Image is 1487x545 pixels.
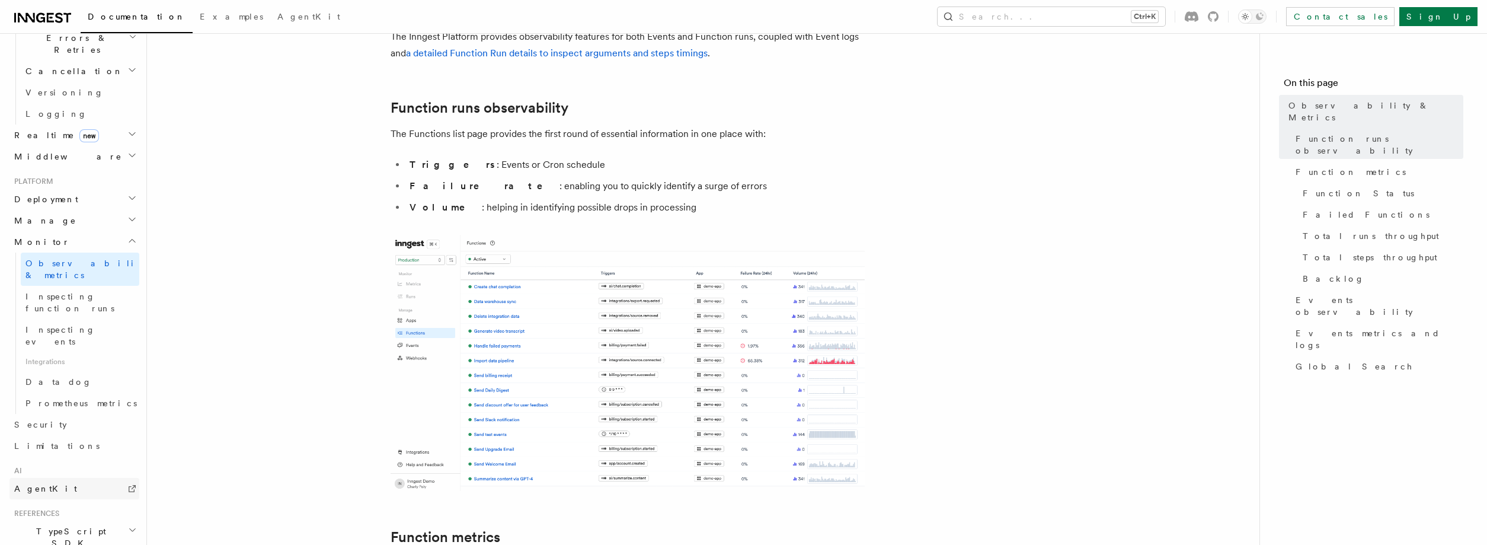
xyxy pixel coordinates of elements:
[9,151,122,162] span: Middleware
[193,4,270,32] a: Examples
[9,478,139,499] a: AgentKit
[81,4,193,33] a: Documentation
[1291,323,1463,356] a: Events metrics and logs
[410,180,559,192] strong: Failure rate
[21,103,139,125] a: Logging
[9,210,139,231] button: Manage
[9,146,139,167] button: Middleware
[1399,7,1478,26] a: Sign Up
[25,88,104,97] span: Versioning
[9,215,76,227] span: Manage
[1284,76,1463,95] h4: On this page
[1298,204,1463,225] a: Failed Functions
[406,178,865,195] li: : enabling you to quickly identify a surge of errors
[88,12,186,21] span: Documentation
[391,28,865,62] p: The Inngest Platform provides observability features for both Events and Function runs, coupled w...
[9,236,70,248] span: Monitor
[9,129,99,141] span: Realtime
[21,253,139,286] a: Observability & metrics
[21,286,139,319] a: Inspecting function runs
[1303,230,1439,242] span: Total runs throughput
[9,509,59,518] span: References
[21,371,139,393] a: Datadog
[21,32,129,56] span: Errors & Retries
[21,82,139,103] a: Versioning
[1303,251,1437,263] span: Total steps throughput
[21,319,139,352] a: Inspecting events
[9,125,139,146] button: Realtimenew
[1298,247,1463,268] a: Total steps throughput
[1303,187,1414,199] span: Function Status
[406,157,865,173] li: : Events or Cron schedule
[9,435,139,457] a: Limitations
[1296,294,1463,318] span: Events observability
[1296,133,1463,157] span: Function runs observability
[1238,9,1267,24] button: Toggle dark mode
[25,259,148,280] span: Observability & metrics
[270,4,347,32] a: AgentKit
[391,100,568,116] a: Function runs observability
[1291,128,1463,161] a: Function runs observability
[391,126,865,142] p: The Functions list page provides the first round of essential information in one place with:
[1291,356,1463,377] a: Global Search
[25,325,95,346] span: Inspecting events
[21,65,123,77] span: Cancellation
[406,199,865,216] li: : helping in identifying possible drops in processing
[25,109,87,119] span: Logging
[1298,268,1463,289] a: Backlog
[1303,273,1364,285] span: Backlog
[21,60,139,82] button: Cancellation
[1288,100,1463,123] span: Observability & Metrics
[277,12,340,21] span: AgentKit
[25,292,114,313] span: Inspecting function runs
[21,27,139,60] button: Errors & Retries
[1296,327,1463,351] span: Events metrics and logs
[1284,95,1463,128] a: Observability & Metrics
[14,420,67,429] span: Security
[21,393,139,414] a: Prometheus metrics
[1298,183,1463,204] a: Function Status
[14,484,77,493] span: AgentKit
[25,399,137,408] span: Prometheus metrics
[406,47,708,59] a: a detailed Function Run details to inspect arguments and steps timings
[14,441,100,451] span: Limitations
[200,12,263,21] span: Examples
[25,377,92,387] span: Datadog
[79,129,99,142] span: new
[9,414,139,435] a: Security
[391,235,865,491] img: The Functions list page lists all available Functions with essential information such as associat...
[410,159,497,170] strong: Triggers
[1298,225,1463,247] a: Total runs throughput
[1291,289,1463,323] a: Events observability
[9,189,139,210] button: Deployment
[9,193,78,205] span: Deployment
[9,253,139,414] div: Monitor
[1286,7,1395,26] a: Contact sales
[9,231,139,253] button: Monitor
[938,7,1165,26] button: Search...Ctrl+K
[1131,11,1158,23] kbd: Ctrl+K
[410,202,482,213] strong: Volume
[21,352,139,371] span: Integrations
[1303,209,1430,221] span: Failed Functions
[1291,161,1463,183] a: Function metrics
[9,177,53,186] span: Platform
[9,466,22,476] span: AI
[1296,361,1413,372] span: Global Search
[1296,166,1406,178] span: Function metrics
